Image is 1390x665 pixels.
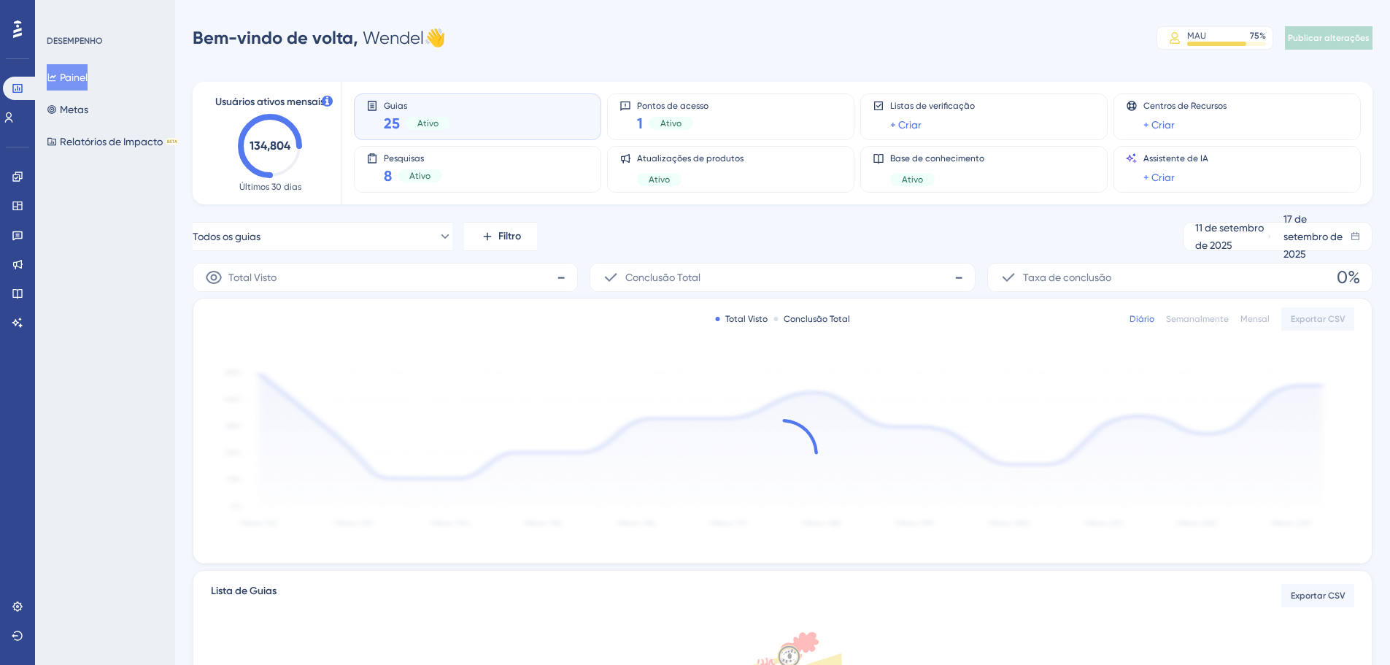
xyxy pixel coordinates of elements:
button: Exportar CSV [1281,584,1354,607]
font: 17 de setembro de 2025 [1283,213,1343,260]
font: Ativo [409,171,430,181]
font: - [557,267,565,288]
font: Ativo [902,174,923,185]
font: Exportar CSV [1291,591,1345,601]
font: Total Visto [725,314,768,324]
font: Usuários ativos mensais [215,96,325,108]
font: + Criar [890,119,922,131]
font: Pesquisas [384,153,424,164]
font: Bem-vindo de volta, [193,27,358,48]
font: Guias [384,101,407,111]
font: + Criar [1143,172,1175,183]
font: Publicar alterações [1288,33,1370,43]
font: Ativo [649,174,670,185]
font: 1 [637,115,643,132]
font: Diário [1130,314,1154,324]
font: Relatórios de Impacto [60,136,163,147]
button: Relatórios de ImpactoBETA [47,128,179,155]
button: Metas [47,96,88,123]
font: Exportar CSV [1291,314,1345,324]
font: Centros de Recursos [1143,101,1227,111]
font: Base de conhecimento [890,153,984,164]
font: Wendel [363,28,424,48]
font: Últimos 30 dias [239,182,301,192]
font: 8 [384,167,392,185]
font: Painel [60,72,88,83]
font: - [954,267,963,288]
font: Pontos de acesso [637,101,708,111]
font: 0% [1337,267,1360,288]
text: 134,804 [250,139,291,153]
button: Exportar CSV [1281,307,1354,331]
font: Conclusão Total [784,314,850,324]
font: Total Visto [228,272,277,283]
font: MAU [1187,31,1206,41]
button: Todos os guias [193,222,452,251]
font: + Criar [1143,119,1175,131]
font: Lista de Guias [211,585,277,597]
font: Atualizações de produtos [637,153,744,164]
font: % [1259,31,1266,41]
button: Painel [47,64,88,91]
font: Ativo [417,118,439,128]
font: 25 [384,115,400,132]
button: Filtro [464,222,537,251]
font: 75 [1250,31,1259,41]
font: Filtro [498,230,521,242]
font: Conclusão Total [625,272,700,283]
font: DESEMPENHO [47,36,103,46]
button: Publicar alterações [1285,26,1372,50]
font: Assistente de IA [1143,153,1208,164]
font: Ativo [660,118,682,128]
font: BETA [167,139,177,144]
font: Todos os guias [193,231,260,242]
font: Mensal [1240,314,1270,324]
font: 👋 [424,28,446,48]
font: Taxa de conclusão [1023,272,1111,283]
font: Semanalmente [1166,314,1229,324]
font: Listas de verificação [890,101,975,111]
font: 11 de setembro de 2025 [1195,222,1264,251]
font: Metas [60,104,88,115]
